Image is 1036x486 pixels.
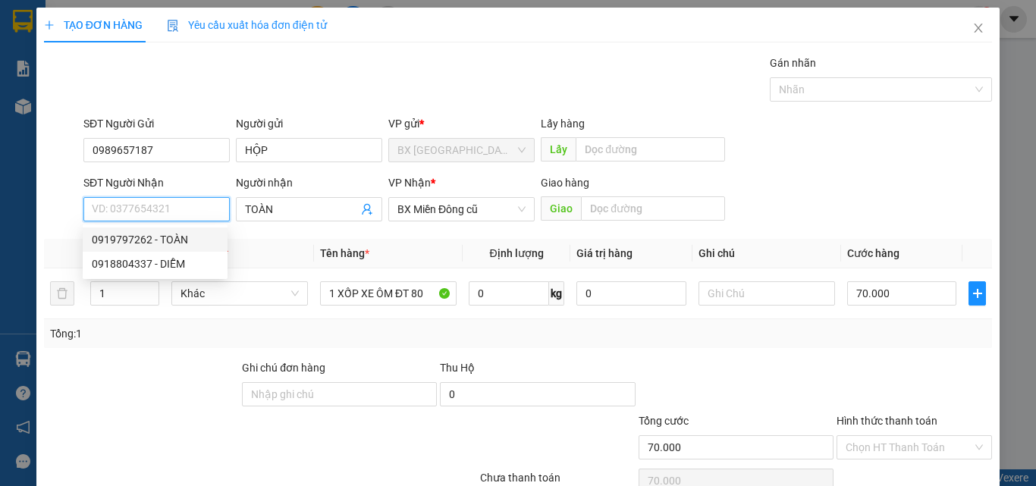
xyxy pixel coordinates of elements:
span: plus [969,287,985,299]
input: 0 [576,281,686,306]
img: logo [6,11,52,80]
span: close [972,22,984,34]
span: Giá trị hàng [576,247,633,259]
span: down [146,295,155,304]
span: Giao [541,196,581,221]
span: Decrease Value [142,293,159,305]
span: Định lượng [489,247,543,259]
span: Lấy hàng [541,118,585,130]
th: Ghi chú [692,239,841,268]
input: Ghi chú đơn hàng [242,382,437,406]
div: 0919797262 - TOÀN [92,231,218,248]
span: 0941 78 2525 [54,53,212,82]
div: Người nhận [236,174,382,191]
span: Thu Hộ [440,362,475,374]
span: plus [44,20,55,30]
span: Giao hàng [541,177,589,189]
span: BX Quảng Ngãi ĐT: [54,53,212,82]
span: Tổng cước [639,415,689,427]
span: Lấy [541,137,576,161]
img: icon [167,20,179,32]
div: 0918804337 - DIỄM [83,252,228,276]
span: Tên hàng [320,247,369,259]
input: Ghi Chú [699,281,835,306]
span: BX Quảng Ngãi [397,139,526,161]
div: Người gửi [236,115,382,132]
input: VD: Bàn, Ghế [320,281,457,306]
div: 0919797262 - TOÀN [83,227,228,252]
button: Close [957,8,1000,50]
button: plus [969,281,986,306]
div: 0918804337 - DIỄM [92,256,218,272]
span: Gửi: [6,87,28,102]
span: Increase Value [142,282,159,293]
button: delete [50,281,74,306]
span: up [146,284,155,293]
span: user-add [361,203,373,215]
input: Dọc đường [581,196,725,221]
div: Tổng: 1 [50,325,401,342]
span: 0973392371 [6,102,74,116]
div: SĐT Người Gửi [83,115,230,132]
span: TẠO ĐƠN HÀNG [44,19,143,31]
span: Cước hàng [847,247,899,259]
span: BX [GEOGRAPHIC_DATA] - [28,87,170,102]
label: Gán nhãn [770,57,816,69]
span: VP Nhận [388,177,431,189]
div: VP gửi [388,115,535,132]
strong: CÔNG TY CP BÌNH TÂM [54,8,206,51]
span: kg [549,281,564,306]
span: Khác [181,282,299,305]
label: Ghi chú đơn hàng [242,362,325,374]
span: BX Miền Đông cũ [397,198,526,221]
span: Yêu cầu xuất hóa đơn điện tử [167,19,327,31]
label: Hình thức thanh toán [837,415,937,427]
div: SĐT Người Nhận [83,174,230,191]
input: Dọc đường [576,137,725,161]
